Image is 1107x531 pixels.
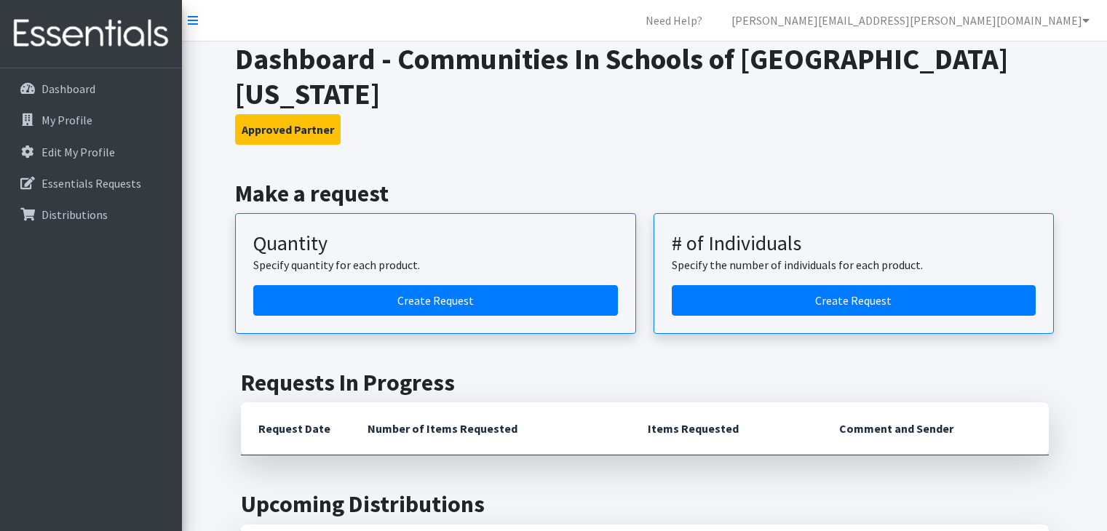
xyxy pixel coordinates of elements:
a: Distributions [6,200,176,229]
a: Create a request by quantity [253,285,618,316]
h2: Upcoming Distributions [241,490,1049,518]
a: Create a request by number of individuals [672,285,1036,316]
h3: Quantity [253,231,618,256]
a: Essentials Requests [6,169,176,198]
h2: Requests In Progress [241,369,1049,396]
p: Essentials Requests [41,176,141,191]
p: Specify the number of individuals for each product. [672,256,1036,274]
h1: Dashboard - Communities In Schools of [GEOGRAPHIC_DATA][US_STATE] [235,41,1054,111]
th: Items Requested [630,402,822,455]
img: HumanEssentials [6,9,176,58]
h2: Make a request [235,180,1054,207]
a: Need Help? [634,6,714,35]
th: Request Date [241,402,350,455]
button: Approved Partner [235,114,341,145]
p: Distributions [41,207,108,222]
a: [PERSON_NAME][EMAIL_ADDRESS][PERSON_NAME][DOMAIN_NAME] [720,6,1101,35]
p: Dashboard [41,81,95,96]
a: Edit My Profile [6,137,176,167]
p: Edit My Profile [41,145,115,159]
a: My Profile [6,105,176,135]
p: Specify quantity for each product. [253,256,618,274]
th: Comment and Sender [822,402,1048,455]
h3: # of Individuals [672,231,1036,256]
th: Number of Items Requested [350,402,631,455]
p: My Profile [41,113,92,127]
a: Dashboard [6,74,176,103]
